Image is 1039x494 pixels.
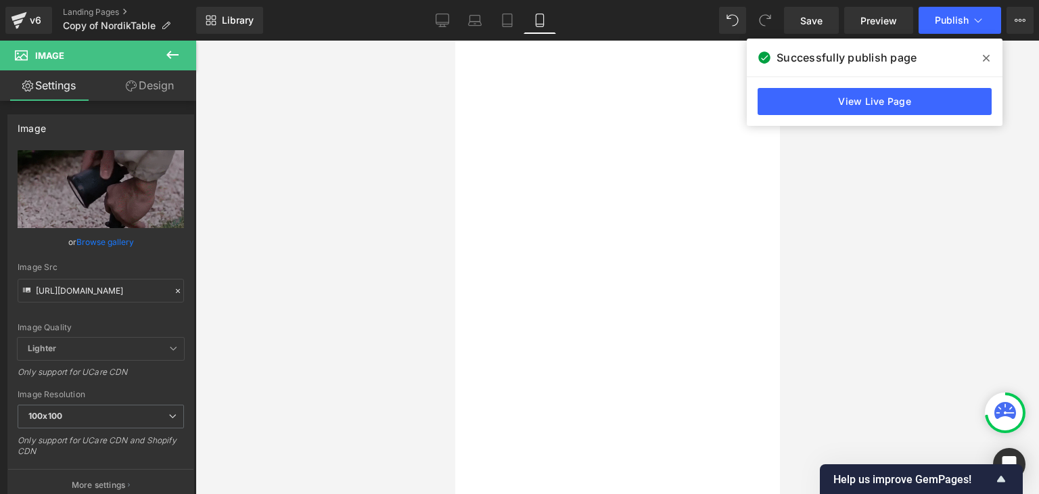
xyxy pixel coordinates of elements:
div: Image Quality [18,323,184,332]
span: Publish [935,15,969,26]
button: Redo [752,7,779,34]
a: Design [101,70,199,101]
span: Library [222,14,254,26]
a: Browse gallery [76,230,134,254]
a: Preview [844,7,913,34]
b: 100x100 [28,411,62,421]
span: Copy of NordikTable [63,20,156,31]
span: Successfully publish page [777,49,917,66]
div: Image Resolution [18,390,184,399]
a: Landing Pages [63,7,196,18]
span: Save [800,14,823,28]
button: Publish [919,7,1001,34]
button: Show survey - Help us improve GemPages! [833,471,1009,487]
div: Open Intercom Messenger [993,448,1025,480]
div: v6 [27,12,44,29]
a: Mobile [524,7,556,34]
p: More settings [72,479,126,491]
span: Preview [860,14,897,28]
a: View Live Page [758,88,992,115]
button: More [1007,7,1034,34]
div: Image Src [18,263,184,272]
a: Laptop [459,7,491,34]
span: Image [35,50,64,61]
div: or [18,235,184,249]
b: Lighter [28,343,56,353]
a: v6 [5,7,52,34]
div: Only support for UCare CDN and Shopify CDN [18,435,184,466]
div: Only support for UCare CDN [18,367,184,386]
a: New Library [196,7,263,34]
div: Image [18,115,46,134]
a: Tablet [491,7,524,34]
input: Link [18,279,184,302]
span: Help us improve GemPages! [833,473,993,486]
button: Undo [719,7,746,34]
a: Desktop [426,7,459,34]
